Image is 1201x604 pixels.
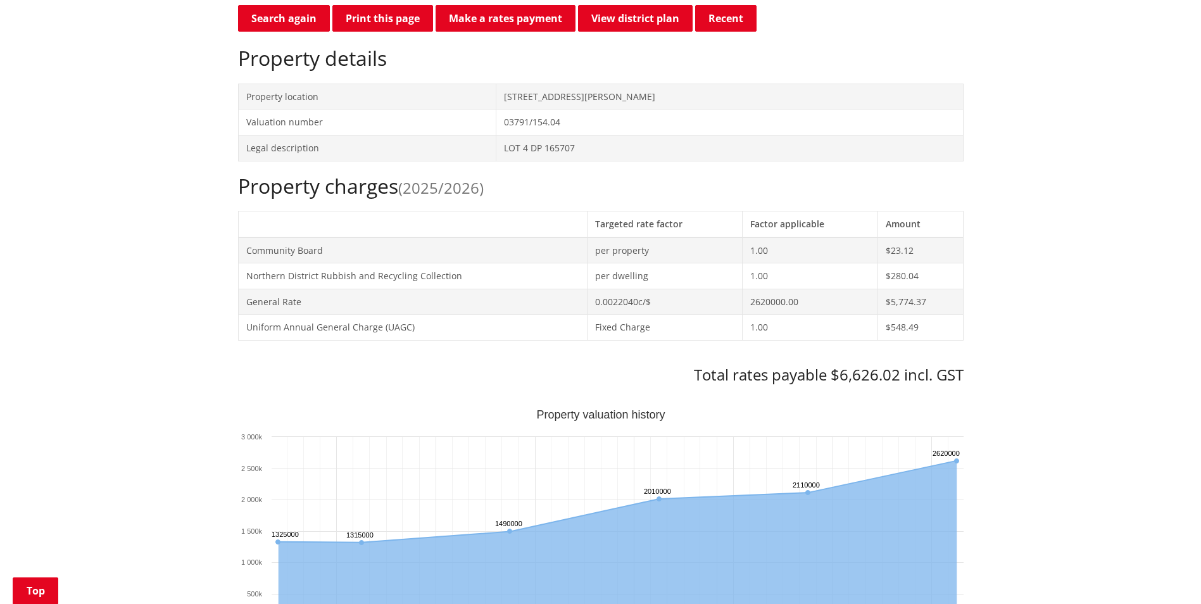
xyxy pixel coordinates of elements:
[496,110,963,135] td: 03791/154.04
[743,211,878,237] th: Factor applicable
[238,5,330,32] a: Search again
[587,211,743,237] th: Targeted rate factor
[272,531,299,538] text: 1325000
[878,263,963,289] td: $280.04
[241,496,262,503] text: 2 000k
[578,5,693,32] a: View district plan
[241,527,262,535] text: 1 500k
[1143,551,1188,596] iframe: Messenger Launcher
[13,577,58,604] a: Top
[878,315,963,341] td: $548.49
[587,237,743,263] td: per property
[238,237,587,263] td: Community Board
[238,135,496,161] td: Legal description
[587,263,743,289] td: per dwelling
[793,481,820,489] text: 2110000
[238,110,496,135] td: Valuation number
[238,174,964,198] h2: Property charges
[695,5,757,32] button: Recent
[241,465,262,472] text: 2 500k
[238,315,587,341] td: Uniform Annual General Charge (UAGC)
[805,490,810,495] path: Wednesday, Jun 30, 12:00, 2,110,000. Capital Value.
[587,315,743,341] td: Fixed Charge
[878,211,963,237] th: Amount
[247,590,262,598] text: 500k
[238,84,496,110] td: Property location
[241,433,262,441] text: 3 000k
[507,529,512,534] path: Tuesday, Jun 30, 12:00, 1,490,000. Capital Value.
[953,458,959,463] path: Sunday, Jun 30, 12:00, 2,620,000. Capital Value.
[275,539,280,544] path: Wednesday, Oct 27, 11:00, 1,325,000. Capital Value.
[241,558,262,566] text: 1 000k
[743,289,878,315] td: 2620000.00
[346,531,374,539] text: 1315000
[495,520,522,527] text: 1490000
[359,540,364,545] path: Saturday, Jun 30, 12:00, 1,315,000. Capital Value.
[657,496,662,501] path: Saturday, Jun 30, 12:00, 2,010,000. Capital Value.
[644,488,671,495] text: 2010000
[878,237,963,263] td: $23.12
[743,263,878,289] td: 1.00
[238,46,964,70] h2: Property details
[238,263,587,289] td: Northern District Rubbish and Recycling Collection
[238,289,587,315] td: General Rate
[496,84,963,110] td: [STREET_ADDRESS][PERSON_NAME]
[587,289,743,315] td: 0.0022040c/$
[536,408,665,421] text: Property valuation history
[878,289,963,315] td: $5,774.37
[238,366,964,384] h3: Total rates payable $6,626.02 incl. GST
[332,5,433,32] button: Print this page
[398,177,484,198] span: (2025/2026)
[436,5,575,32] a: Make a rates payment
[933,450,960,457] text: 2620000
[743,315,878,341] td: 1.00
[496,135,963,161] td: LOT 4 DP 165707
[743,237,878,263] td: 1.00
